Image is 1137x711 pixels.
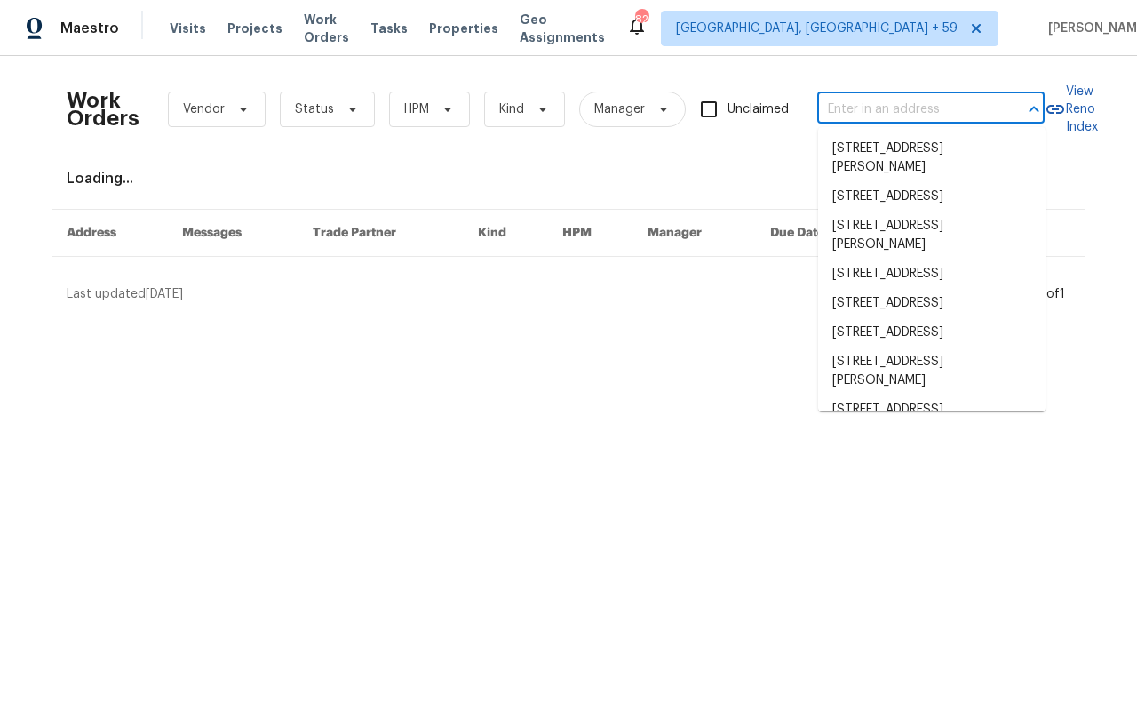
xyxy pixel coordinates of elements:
span: Status [295,100,334,118]
a: View Reno Index [1045,83,1098,136]
span: Work Orders [304,11,349,46]
span: HPM [404,100,429,118]
h2: Work Orders [67,92,139,127]
span: [DATE] [146,288,183,300]
span: Tasks [370,22,408,35]
li: [STREET_ADDRESS] [818,182,1046,212]
th: Manager [633,210,756,257]
div: Last updated [67,285,1036,303]
span: Kind [499,100,524,118]
li: [STREET_ADDRESS] [818,318,1046,348]
span: Maestro [60,20,119,37]
th: Due Date [756,210,879,257]
li: [STREET_ADDRESS][PERSON_NAME] [818,212,1046,260]
span: Unclaimed [728,100,789,119]
div: Loading... [67,170,1070,188]
li: [STREET_ADDRESS][PERSON_NAME] [818,134,1046,182]
th: Trade Partner [298,210,465,257]
input: Enter in an address [817,96,995,124]
th: Address [52,210,168,257]
span: [GEOGRAPHIC_DATA], [GEOGRAPHIC_DATA] + 59 [676,20,958,37]
li: [STREET_ADDRESS] [818,289,1046,318]
th: Kind [464,210,548,257]
span: Visits [170,20,206,37]
div: 1 of 1 [1041,285,1065,303]
li: [STREET_ADDRESS] [818,395,1046,425]
li: [STREET_ADDRESS][PERSON_NAME] [818,348,1046,395]
button: Close [1022,97,1046,122]
span: Vendor [183,100,225,118]
span: Geo Assignments [520,11,605,46]
li: [STREET_ADDRESS] [818,260,1046,289]
span: Projects [227,20,282,37]
th: Messages [168,210,298,257]
div: 829 [635,11,648,28]
span: Manager [594,100,645,118]
th: HPM [548,210,633,257]
span: Properties [429,20,498,37]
